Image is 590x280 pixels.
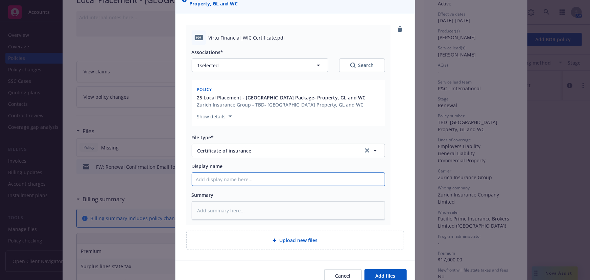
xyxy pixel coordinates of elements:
[197,147,354,154] span: Certificate of insurance
[192,173,385,186] input: Add display name here...
[192,144,385,157] button: Certificate of insuranceclear selection
[192,163,223,169] span: Display name
[363,146,371,155] a: clear selection
[192,134,214,141] span: File type*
